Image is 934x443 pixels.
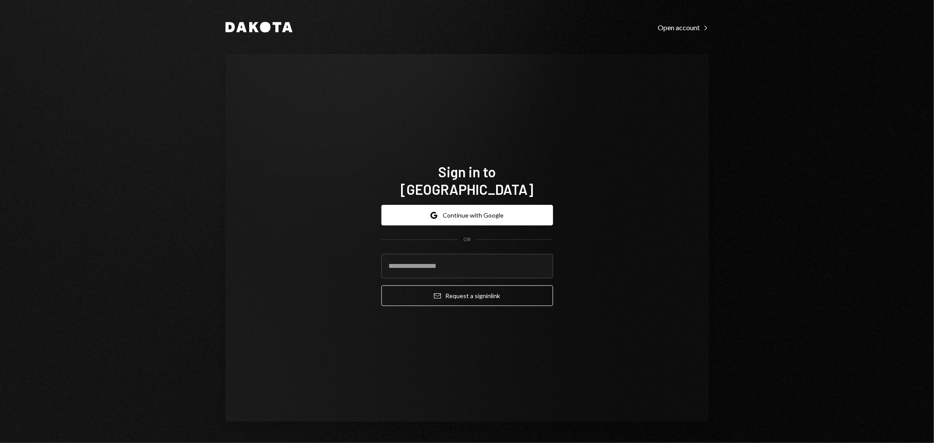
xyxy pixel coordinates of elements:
[463,236,471,243] div: OR
[381,285,553,306] button: Request a signinlink
[658,23,709,32] div: Open account
[658,22,709,32] a: Open account
[381,205,553,225] button: Continue with Google
[381,163,553,198] h1: Sign in to [GEOGRAPHIC_DATA]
